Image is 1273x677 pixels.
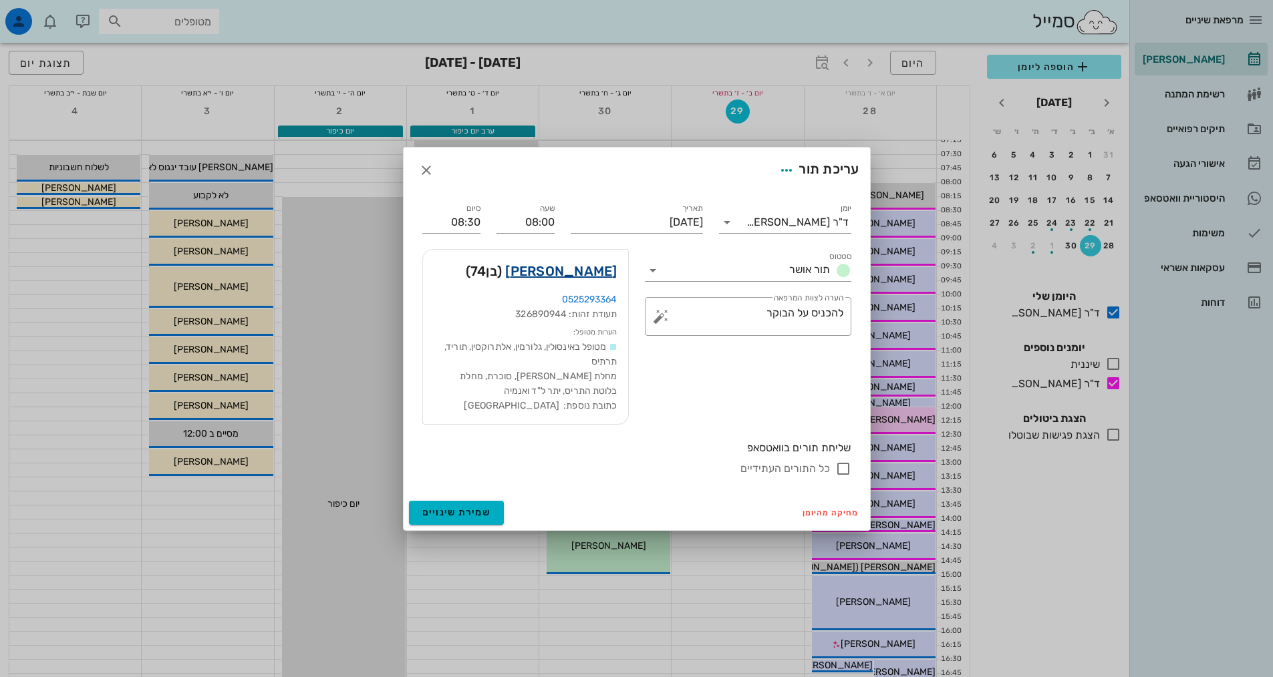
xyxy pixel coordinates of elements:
[573,328,617,336] small: הערות מטופל:
[682,204,703,214] label: תאריך
[466,260,503,282] span: (בן )
[422,507,491,518] span: שמירת שינויים
[740,462,830,475] label: כל התורים העתידיים
[466,204,480,214] label: סיום
[773,293,843,303] label: הערה לצוות המרפאה
[539,204,555,214] label: שעה
[645,260,851,281] div: סטטוסתור אושר
[422,441,851,455] div: שליחת תורים בוואטסאפ
[409,501,505,525] button: שמירת שינויים
[505,260,617,282] a: [PERSON_NAME]
[746,216,849,228] div: ד"ר [PERSON_NAME]
[840,204,851,214] label: יומן
[829,252,851,262] label: סטטוס
[562,294,617,305] a: 0525293364
[774,158,859,182] div: עריכת תור
[470,263,486,279] span: 74
[442,341,617,411] span: מטופל באינסולין, גלורמין, אלתרוקסין, תוריד, תרתיס מחלת [PERSON_NAME], סוכרת, מחלת בלוטת התריס, ית...
[803,508,859,517] span: מחיקה מהיומן
[797,503,865,522] button: מחיקה מהיומן
[789,263,830,276] span: תור אושר
[719,212,851,233] div: יומןד"ר [PERSON_NAME]
[434,307,617,322] div: תעודת זהות: 326890944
